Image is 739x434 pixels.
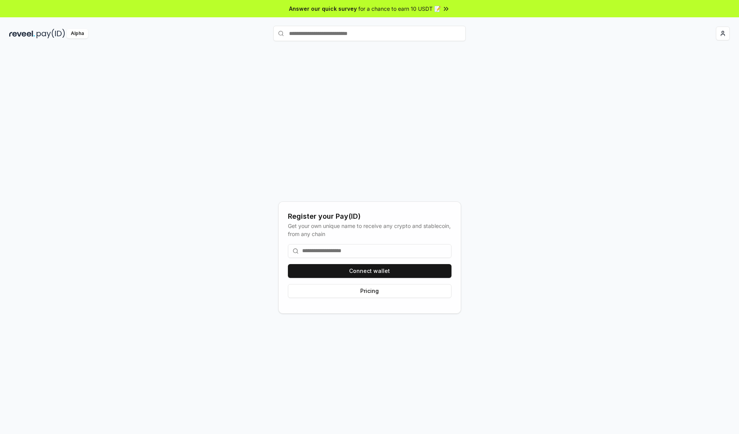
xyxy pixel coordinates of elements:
span: Answer our quick survey [289,5,357,13]
div: Get your own unique name to receive any crypto and stablecoin, from any chain [288,222,451,238]
button: Pricing [288,284,451,298]
button: Connect wallet [288,264,451,278]
div: Register your Pay(ID) [288,211,451,222]
div: Alpha [67,29,88,38]
span: for a chance to earn 10 USDT 📝 [358,5,441,13]
img: reveel_dark [9,29,35,38]
img: pay_id [37,29,65,38]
